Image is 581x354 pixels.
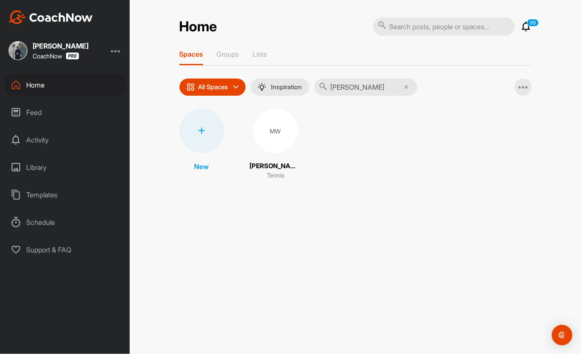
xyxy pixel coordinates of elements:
div: MW [253,109,298,153]
input: Search... [314,79,417,96]
p: 99 [527,19,539,27]
div: Feed [5,102,126,123]
p: [PERSON_NAME] [250,161,301,171]
div: Open Intercom Messenger [552,325,572,345]
p: Lists [253,50,267,58]
input: Search posts, people or spaces... [373,18,515,36]
img: CoachNow [9,10,93,24]
div: Templates [5,184,126,206]
img: menuIcon [258,83,266,91]
p: New [195,161,209,172]
p: Inspiration [271,84,302,91]
a: MW[PERSON_NAME]Tennis [250,109,301,181]
div: [PERSON_NAME] [33,42,88,49]
div: Activity [5,129,126,151]
p: All Spaces [198,84,228,91]
p: Spaces [179,50,203,58]
img: CoachNow Pro [66,52,79,60]
div: Schedule [5,212,126,233]
img: icon [186,83,195,91]
img: square_721f22a2a5a53009790abc780041113f.jpg [9,41,27,60]
div: CoachNow [33,52,79,60]
p: Tennis [267,171,284,181]
h2: Home [179,18,217,35]
div: Home [5,74,126,96]
div: Library [5,157,126,178]
p: Groups [217,50,239,58]
div: Support & FAQ [5,239,126,260]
